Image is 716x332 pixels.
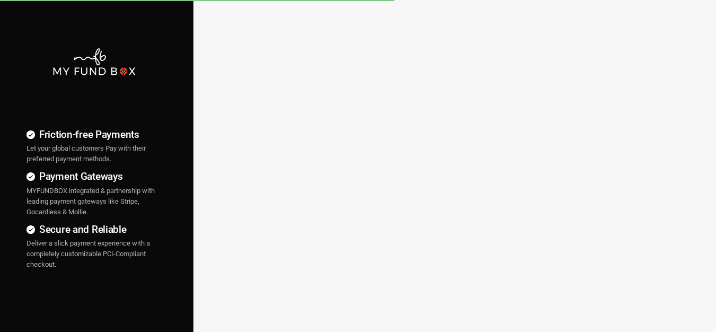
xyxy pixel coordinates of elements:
[52,47,137,76] img: mfbwhite.png
[26,222,162,237] h4: Secure and Reliable
[26,239,150,268] span: Deliver a slick payment experience with a completely customizable PCI-Compliant checkout.
[26,187,155,216] span: MYFUNDBOX integrated & partnership with leading payment gateways like Stripe, Gocardless & Mollie.
[26,144,146,163] span: Let your global customers Pay with their preferred payment methods.
[26,127,162,142] h4: Friction-free Payments
[26,169,162,184] h4: Payment Gateways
